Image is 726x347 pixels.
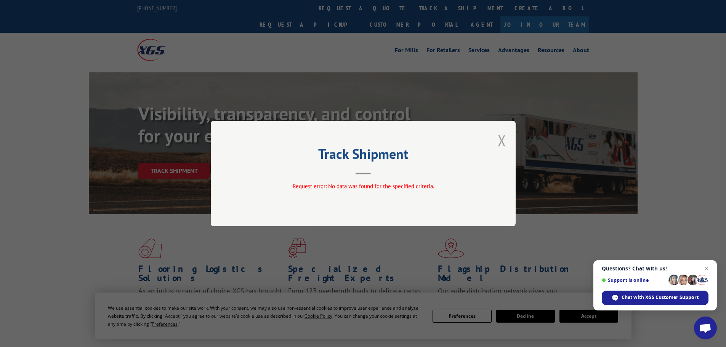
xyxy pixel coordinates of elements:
span: Close chat [702,264,711,273]
span: Support is online [602,277,666,283]
button: Close modal [498,130,506,150]
div: Chat with XGS Customer Support [602,291,708,305]
h2: Track Shipment [249,149,478,163]
div: Open chat [694,317,717,339]
span: Questions? Chat with us! [602,265,708,272]
span: Request error: No data was found for the specified criteria. [292,182,434,190]
span: Chat with XGS Customer Support [622,294,699,301]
